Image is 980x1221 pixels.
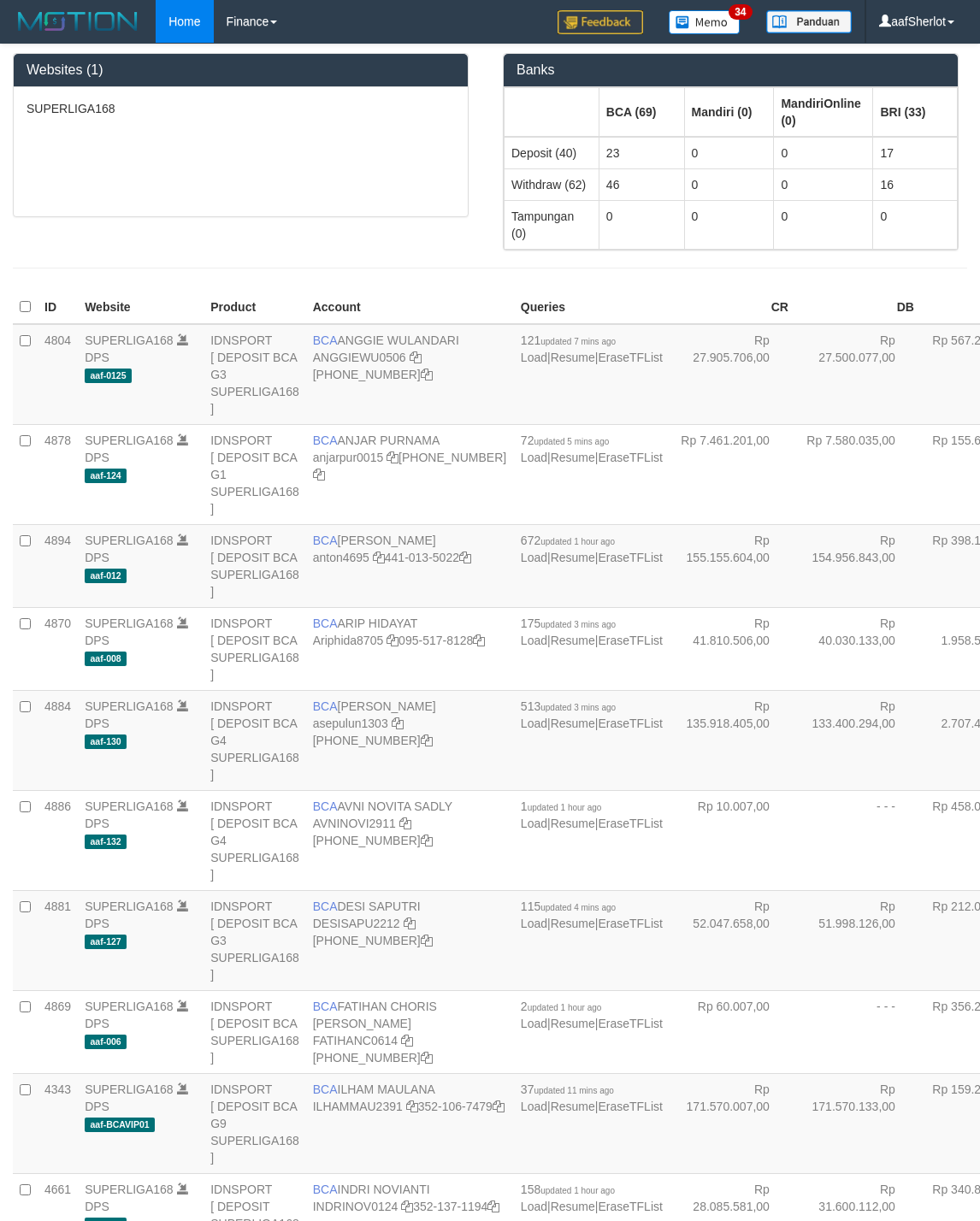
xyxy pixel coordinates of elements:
[521,1183,663,1213] span: | |
[204,790,306,890] td: IDNSPORT [ DEPOSIT BCA G4 SUPERLIGA168 ]
[517,62,945,78] h3: Banks
[521,699,616,713] span: 513
[521,1000,663,1030] span: | |
[599,168,684,200] td: 46
[306,607,514,690] td: ARIP HIDAYAT 095-517-8128
[421,734,433,747] a: Copy 4062281875 to clipboard
[684,200,774,249] td: 0
[598,551,662,564] a: EraseTFList
[78,291,204,324] th: Website
[313,551,369,564] a: anton4695
[521,1082,663,1113] span: | |
[669,10,741,34] img: Button%20Memo.svg
[204,524,306,607] td: IDNSPORT [ DEPOSIT BCA SUPERLIGA168 ]
[313,434,338,447] span: BCA
[78,990,204,1073] td: DPS
[313,1200,398,1213] a: INDRINOV0124
[774,137,873,169] td: 0
[521,1000,602,1013] span: 2
[306,890,514,990] td: DESI SAPUTRI [PHONE_NUMBER]
[540,620,616,629] span: updated 3 mins ago
[521,333,663,364] span: | |
[204,990,306,1073] td: IDNSPORT [ DEPOSIT BCA SUPERLIGA168 ]
[421,934,433,947] a: Copy 4062280453 to clipboard
[85,616,174,630] a: SUPERLIGA168
[313,1100,403,1113] a: ILHAMMAU2391
[387,634,398,647] a: Copy Ariphida8705 to clipboard
[598,634,662,647] a: EraseTFList
[38,524,78,607] td: 4894
[521,699,663,730] span: | |
[85,569,127,583] span: aaf-012
[78,790,204,890] td: DPS
[521,1200,547,1213] a: Load
[540,537,615,546] span: updated 1 hour ago
[670,890,795,990] td: Rp 52.047.658,00
[521,900,663,930] span: | |
[313,1034,398,1047] a: FATIHANC0614
[313,817,396,830] a: AVNINOVI2911
[766,10,852,33] img: panduan.png
[729,4,752,20] span: 34
[27,62,455,78] h3: Websites (1)
[551,917,595,930] a: Resume
[551,634,595,647] a: Resume
[670,524,795,607] td: Rp 155.155.604,00
[521,616,663,647] span: | |
[598,717,662,730] a: EraseTFList
[521,634,547,647] a: Load
[85,835,127,849] span: aaf-132
[38,291,78,324] th: ID
[313,1000,338,1013] span: BCA
[521,1082,614,1096] span: 37
[795,324,921,425] td: Rp 27.500.077,00
[78,890,204,990] td: DPS
[78,690,204,790] td: DPS
[795,524,921,607] td: Rp 154.956.843,00
[85,799,174,813] a: SUPERLIGA168
[598,817,662,830] a: EraseTFList
[873,168,958,200] td: 16
[306,690,514,790] td: [PERSON_NAME] [PHONE_NUMBER]
[473,634,485,647] a: Copy 0955178128 to clipboard
[873,200,958,249] td: 0
[795,790,921,890] td: - - -
[551,551,595,564] a: Resume
[421,1051,433,1065] a: Copy 4062281727 to clipboard
[421,368,433,381] a: Copy 4062213373 to clipboard
[404,917,416,930] a: Copy DESISAPU2212 to clipboard
[795,607,921,690] td: Rp 40.030.133,00
[306,524,514,607] td: [PERSON_NAME] 441-013-5022
[313,333,338,347] span: BCA
[540,703,616,712] span: updated 3 mins ago
[505,168,599,200] td: Withdraw (62)
[873,137,958,169] td: 17
[684,168,774,200] td: 0
[306,990,514,1073] td: FATIHAN CHORIS [PERSON_NAME] [PHONE_NUMBER]
[313,717,388,730] a: asepulun1303
[38,690,78,790] td: 4884
[313,616,338,630] span: BCA
[313,1183,338,1196] span: BCA
[85,1082,174,1096] a: SUPERLIGA168
[521,333,616,347] span: 121
[306,790,514,890] td: AVNI NOVITA SADLY [PHONE_NUMBER]
[204,607,306,690] td: IDNSPORT [ DEPOSIT BCA SUPERLIGA168 ]
[313,699,338,713] span: BCA
[521,917,547,930] a: Load
[551,451,595,464] a: Resume
[558,10,643,34] img: Feedback.jpg
[521,799,602,813] span: 1
[551,351,595,364] a: Resume
[306,291,514,324] th: Account
[313,451,384,464] a: anjarpur0015
[521,451,547,464] a: Load
[387,451,398,464] a: Copy anjarpur0015 to clipboard
[401,1034,413,1047] a: Copy FATIHANC0614 to clipboard
[551,1100,595,1113] a: Resume
[521,434,663,464] span: | |
[313,634,384,647] a: Ariphida8705
[540,1186,615,1195] span: updated 1 hour ago
[521,534,663,564] span: | |
[684,137,774,169] td: 0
